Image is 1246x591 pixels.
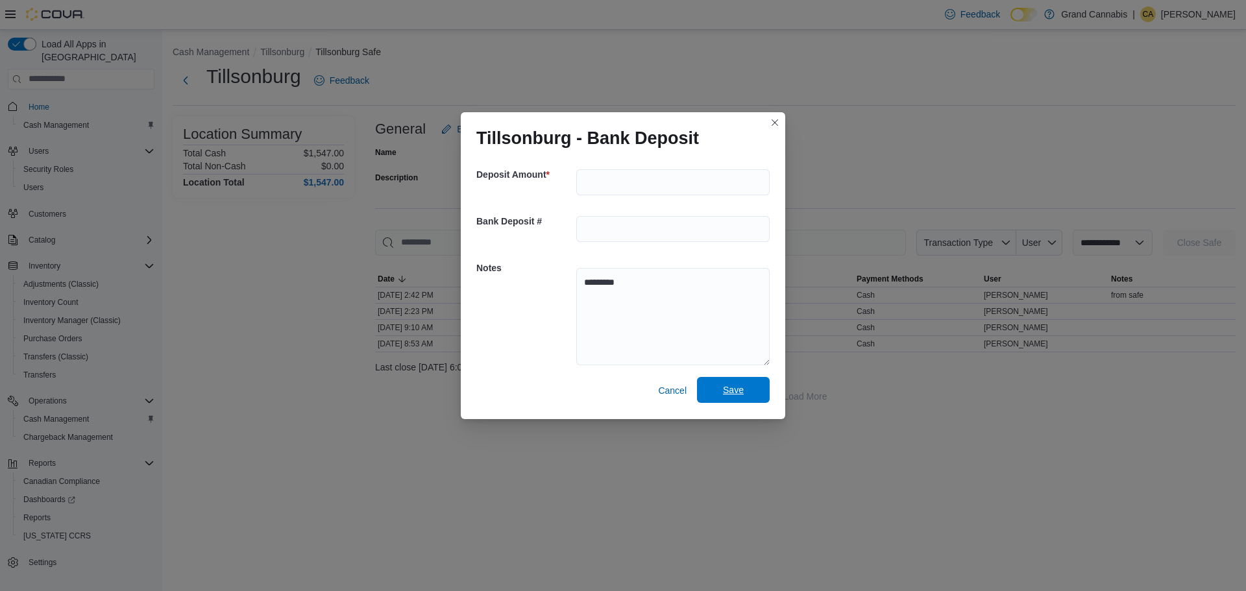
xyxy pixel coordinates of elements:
[476,128,699,149] h1: Tillsonburg - Bank Deposit
[723,383,744,396] span: Save
[658,384,687,397] span: Cancel
[767,115,783,130] button: Closes this modal window
[476,162,574,187] h5: Deposit Amount
[476,255,574,281] h5: Notes
[476,208,574,234] h5: Bank Deposit #
[653,378,692,404] button: Cancel
[697,377,770,403] button: Save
